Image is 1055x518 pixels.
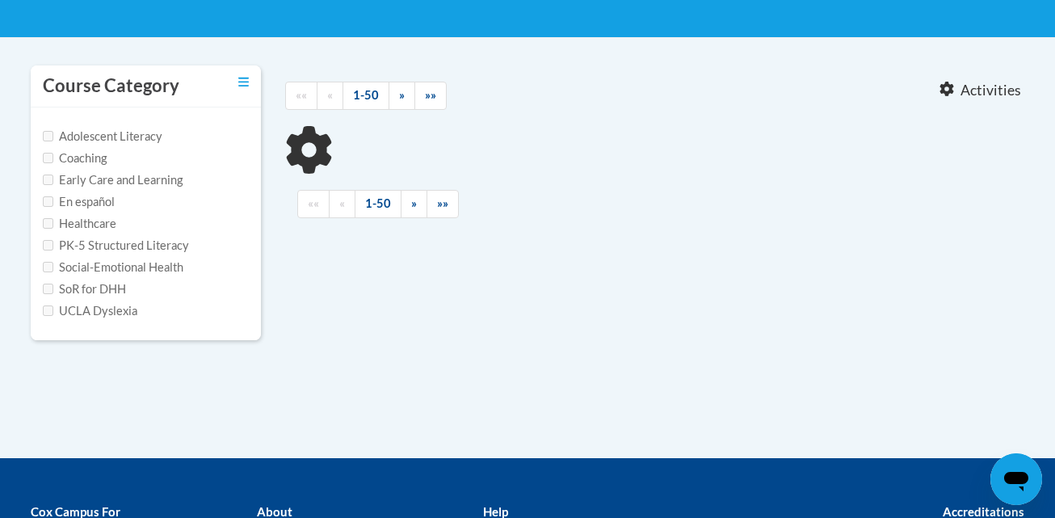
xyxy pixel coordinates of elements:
[43,74,179,99] h3: Course Category
[43,171,183,189] label: Early Care and Learning
[425,88,436,102] span: »»
[329,190,355,218] a: Previous
[427,190,459,218] a: End
[437,196,448,210] span: »»
[990,453,1042,505] iframe: Button to launch messaging window
[297,190,330,218] a: Begining
[43,175,53,185] input: Checkbox for Options
[343,82,389,110] a: 1-50
[296,88,307,102] span: ««
[43,193,115,211] label: En español
[43,153,53,163] input: Checkbox for Options
[43,131,53,141] input: Checkbox for Options
[355,190,401,218] a: 1-50
[43,302,137,320] label: UCLA Dyslexia
[43,218,53,229] input: Checkbox for Options
[339,196,345,210] span: «
[43,280,126,298] label: SoR for DHH
[317,82,343,110] a: Previous
[308,196,319,210] span: ««
[401,190,427,218] a: Next
[960,82,1021,99] span: Activities
[43,305,53,316] input: Checkbox for Options
[43,128,162,145] label: Adolescent Literacy
[43,262,53,272] input: Checkbox for Options
[389,82,415,110] a: Next
[43,240,53,251] input: Checkbox for Options
[399,88,405,102] span: »
[238,74,249,91] a: Toggle collapse
[43,284,53,294] input: Checkbox for Options
[43,215,116,233] label: Healthcare
[43,196,53,207] input: Checkbox for Options
[411,196,417,210] span: »
[285,82,317,110] a: Begining
[327,88,333,102] span: «
[414,82,447,110] a: End
[43,150,107,167] label: Coaching
[43,259,183,276] label: Social-Emotional Health
[43,237,189,255] label: PK-5 Structured Literacy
